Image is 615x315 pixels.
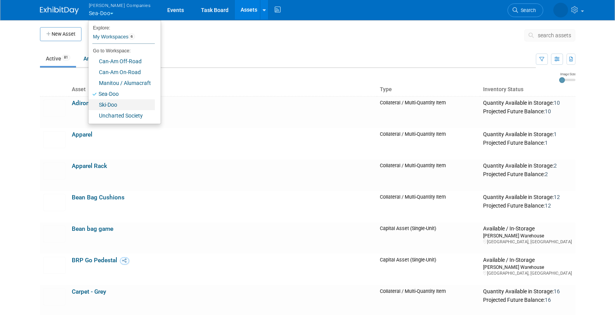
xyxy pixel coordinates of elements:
div: [GEOGRAPHIC_DATA], [GEOGRAPHIC_DATA] [483,270,572,276]
div: Image Size [559,72,575,76]
span: 81 [62,55,70,61]
a: Adirondack Chairs [72,100,121,107]
td: Collateral / Multi-Quantity Item [377,191,480,222]
div: Projected Future Balance: [483,170,572,178]
div: Quantity Available in Storage: [483,100,572,107]
div: [PERSON_NAME] Warehouse [483,232,572,239]
span: 10 [545,108,551,114]
div: Projected Future Balance: [483,107,572,115]
span: 12 [545,202,551,209]
a: My Workspaces6 [92,30,155,43]
button: search assets [524,29,575,42]
span: [PERSON_NAME] Companies [89,1,151,9]
a: Bean Bag Cushions [72,194,125,201]
td: Collateral / Multi-Quantity Item [377,159,480,191]
li: Explore: [88,23,155,30]
a: BRP Go Pedestal [72,257,117,264]
th: Type [377,83,480,96]
th: Asset [69,83,377,96]
button: New Asset [40,27,81,41]
span: search assets [538,32,571,38]
div: Projected Future Balance: [483,201,572,209]
span: 2 [554,163,557,169]
td: Capital Asset (Single-Unit) [377,222,480,254]
img: ExhibitDay [40,7,79,14]
div: [GEOGRAPHIC_DATA], [GEOGRAPHIC_DATA] [483,239,572,245]
span: 10 [554,100,560,106]
div: Projected Future Balance: [483,138,572,147]
a: Sea-Doo [88,88,155,99]
a: Search [508,3,543,17]
a: Apparel Rack [72,163,107,170]
li: Go to Workspace: [88,46,155,56]
td: Collateral / Multi-Quantity Item [377,96,480,128]
a: Carpet - Grey [72,288,106,295]
a: Uncharted Society [88,110,155,121]
div: Available / In-Storage [483,257,572,264]
a: Archived6 [78,51,118,66]
a: Manitou / Alumacraft [88,78,155,88]
div: Quantity Available in Storage: [483,163,572,170]
a: Can-Am Off-Road [88,56,155,67]
td: Collateral / Multi-Quantity Item [377,128,480,159]
td: Capital Asset (Single-Unit) [377,254,480,285]
a: Active81 [40,51,76,66]
a: Can-Am On-Road [88,67,155,78]
a: Apparel [72,131,92,138]
span: 12 [554,194,560,200]
img: Stephanie Johnson [553,3,568,17]
span: 6 [128,33,135,40]
a: Ski-Doo [88,99,155,110]
div: Available / In-Storage [483,225,572,232]
div: Quantity Available in Storage: [483,288,572,295]
span: 1 [545,140,548,146]
a: Bean bag game [72,225,113,232]
span: 16 [554,288,560,294]
span: 2 [545,171,548,177]
span: 16 [545,297,551,303]
div: Quantity Available in Storage: [483,194,572,201]
span: Search [518,7,536,13]
div: Projected Future Balance: [483,295,572,304]
div: [PERSON_NAME] Warehouse [483,264,572,270]
span: 1 [554,131,557,137]
div: Quantity Available in Storage: [483,131,572,138]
